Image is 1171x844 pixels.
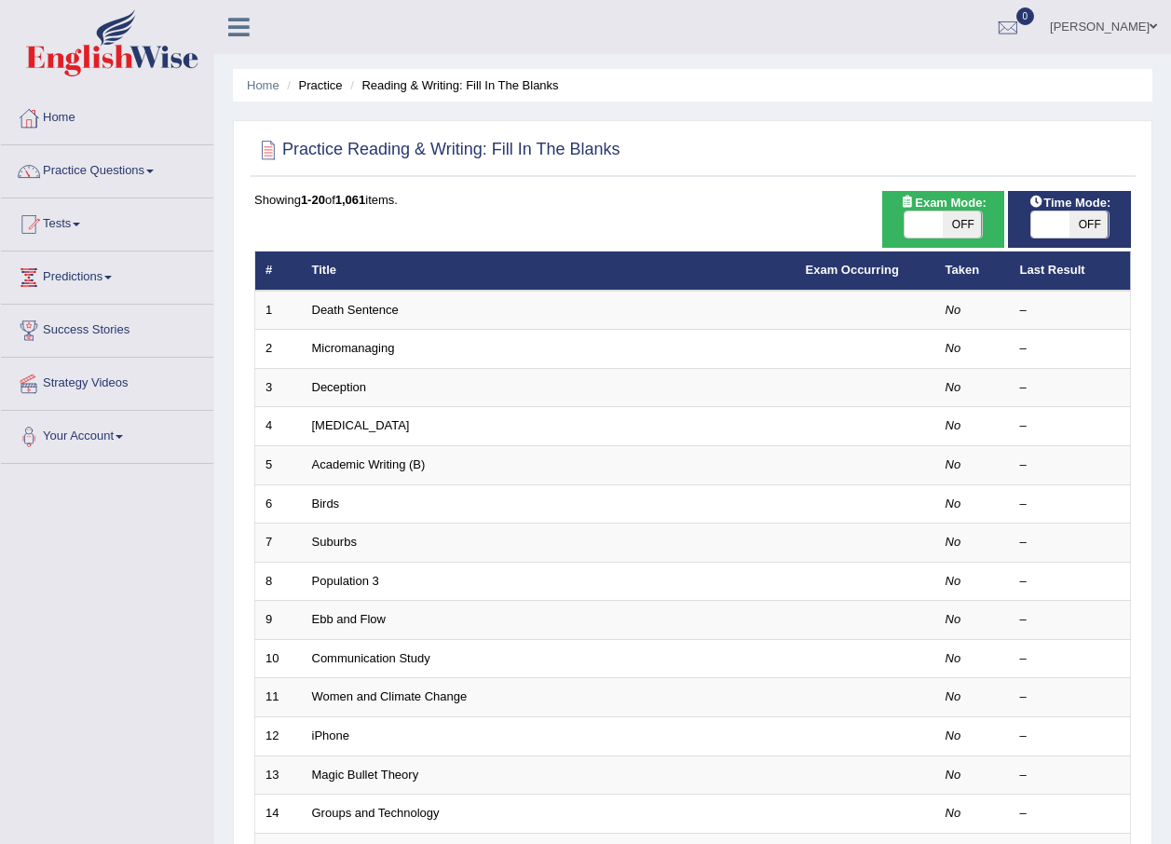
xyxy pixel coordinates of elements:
a: Your Account [1,411,213,457]
td: 5 [255,446,302,485]
div: – [1020,728,1121,745]
span: 0 [1016,7,1035,25]
a: Exam Occurring [806,263,899,277]
td: 12 [255,716,302,756]
a: [MEDICAL_DATA] [312,418,410,432]
em: No [946,457,961,471]
span: OFF [943,211,982,238]
th: Last Result [1010,252,1131,291]
h2: Practice Reading & Writing: Fill In The Blanks [254,136,620,164]
em: No [946,497,961,510]
td: 14 [255,795,302,834]
div: – [1020,573,1121,591]
div: – [1020,496,1121,513]
a: Magic Bullet Theory [312,768,419,782]
div: – [1020,340,1121,358]
td: 10 [255,639,302,678]
em: No [946,806,961,820]
em: No [946,689,961,703]
td: 8 [255,562,302,601]
span: Exam Mode: [892,193,993,212]
em: No [946,728,961,742]
td: 13 [255,756,302,795]
li: Practice [282,76,342,94]
div: – [1020,302,1121,320]
div: – [1020,611,1121,629]
td: 9 [255,601,302,640]
em: No [946,418,961,432]
th: Title [302,252,796,291]
a: Success Stories [1,305,213,351]
em: No [946,380,961,394]
th: # [255,252,302,291]
a: Predictions [1,252,213,298]
th: Taken [935,252,1010,291]
span: Time Mode: [1021,193,1118,212]
td: 2 [255,330,302,369]
td: 6 [255,484,302,524]
div: – [1020,534,1121,551]
a: Strategy Videos [1,358,213,404]
div: – [1020,379,1121,397]
div: – [1020,650,1121,668]
a: Deception [312,380,367,394]
td: 1 [255,291,302,330]
a: Suburbs [312,535,357,549]
a: Groups and Technology [312,806,440,820]
div: – [1020,767,1121,784]
b: 1-20 [301,193,325,207]
em: No [946,768,961,782]
a: Tests [1,198,213,245]
div: – [1020,456,1121,474]
div: – [1020,805,1121,823]
div: Show exams occurring in exams [882,191,1005,248]
a: Home [247,78,279,92]
em: No [946,341,961,355]
a: Birds [312,497,340,510]
td: 7 [255,524,302,563]
span: OFF [1069,211,1109,238]
em: No [946,651,961,665]
div: – [1020,417,1121,435]
a: Ebb and Flow [312,612,387,626]
em: No [946,303,961,317]
em: No [946,574,961,588]
a: iPhone [312,728,349,742]
a: Practice Questions [1,145,213,192]
li: Reading & Writing: Fill In The Blanks [346,76,558,94]
a: Communication Study [312,651,430,665]
div: Showing of items. [254,191,1131,209]
a: Micromanaging [312,341,395,355]
a: Population 3 [312,574,379,588]
div: – [1020,688,1121,706]
td: 3 [255,368,302,407]
b: 1,061 [335,193,366,207]
td: 4 [255,407,302,446]
a: Home [1,92,213,139]
a: Women and Climate Change [312,689,468,703]
a: Death Sentence [312,303,399,317]
em: No [946,535,961,549]
td: 11 [255,678,302,717]
a: Academic Writing (B) [312,457,426,471]
em: No [946,612,961,626]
